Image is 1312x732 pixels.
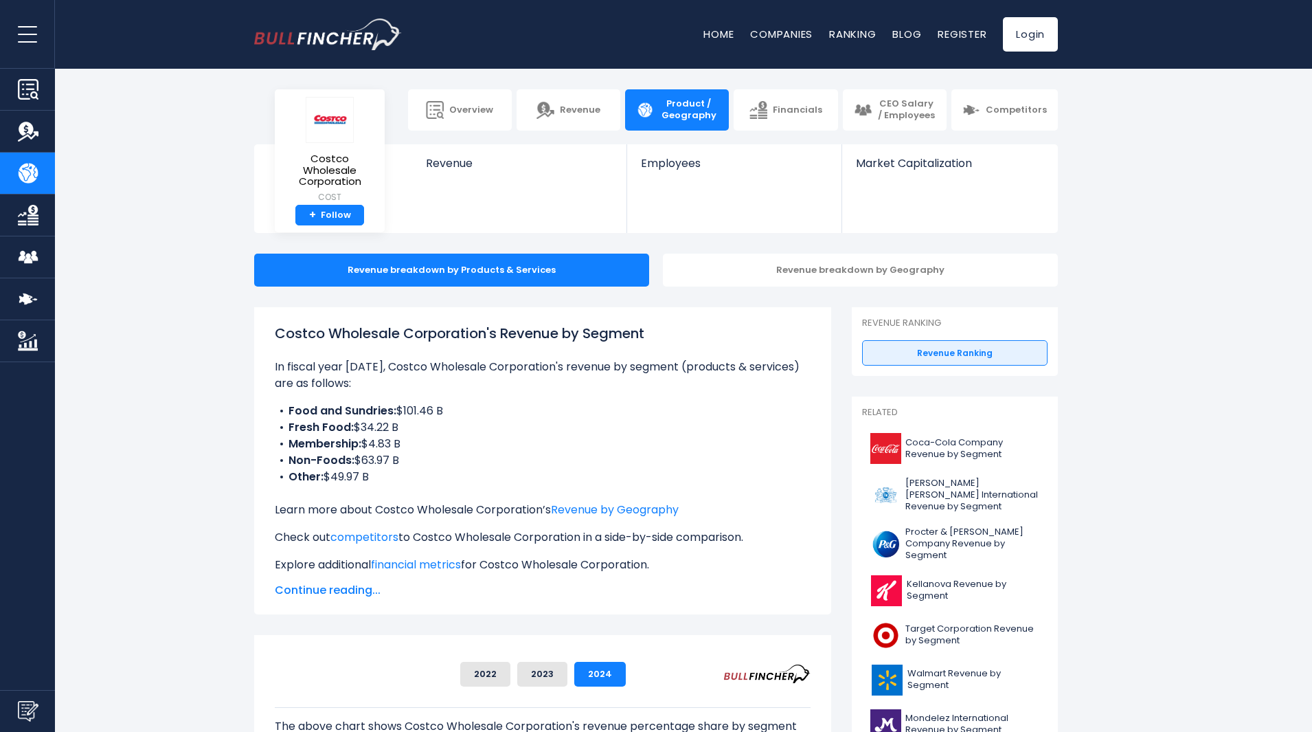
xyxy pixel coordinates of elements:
span: Coca-Cola Company Revenue by Segment [905,437,1039,461]
a: Coca-Cola Company Revenue by Segment [862,430,1048,467]
span: Competitors [986,104,1047,116]
a: Market Capitalization [842,144,1056,193]
a: Costco Wholesale Corporation COST [285,96,374,205]
a: Blog [892,27,921,41]
a: Revenue [412,144,627,193]
a: Go to homepage [254,19,402,50]
p: Check out to Costco Wholesale Corporation in a side-by-side comparison. [275,529,811,546]
a: Employees [627,144,841,193]
span: Revenue [426,157,613,170]
div: Revenue breakdown by Geography [663,254,1058,287]
p: Revenue Ranking [862,318,1048,329]
li: $63.97 B [275,452,811,469]
img: K logo [870,575,903,606]
span: Revenue [560,104,600,116]
button: 2023 [517,662,567,687]
li: $4.83 B [275,436,811,452]
p: Learn more about Costco Wholesale Corporation’s [275,502,811,518]
span: Walmart Revenue by Segment [907,668,1039,691]
span: Financials [773,104,822,116]
a: Login [1003,17,1058,52]
a: Overview [408,89,512,131]
span: Procter & [PERSON_NAME] Company Revenue by Segment [905,526,1039,562]
a: financial metrics [371,557,461,573]
span: Employees [641,157,827,170]
img: bullfincher logo [254,19,402,50]
button: 2022 [460,662,510,687]
p: In fiscal year [DATE], Costco Wholesale Corporation's revenue by segment (products & services) ar... [275,359,811,392]
a: Revenue Ranking [862,340,1048,366]
b: Other: [289,469,324,485]
a: +Follow [295,205,364,226]
img: PM logo [870,480,901,511]
a: Procter & [PERSON_NAME] Company Revenue by Segment [862,523,1048,565]
b: Food and Sundries: [289,403,396,419]
span: Costco Wholesale Corporation [286,153,374,188]
a: Competitors [951,89,1058,131]
a: Financials [734,89,837,131]
img: KO logo [870,433,901,464]
a: Walmart Revenue by Segment [862,661,1048,699]
span: Kellanova Revenue by Segment [907,579,1039,602]
a: competitors [330,529,398,545]
a: Kellanova Revenue by Segment [862,572,1048,610]
span: Market Capitalization [856,157,1043,170]
li: $49.97 B [275,469,811,485]
li: $101.46 B [275,403,811,419]
div: Revenue breakdown by Products & Services [254,254,649,287]
a: [PERSON_NAME] [PERSON_NAME] International Revenue by Segment [862,474,1048,516]
small: COST [286,191,374,203]
strong: + [309,209,316,221]
span: CEO Salary / Employees [877,98,936,122]
span: Continue reading... [275,582,811,599]
a: Revenue by Geography [551,502,679,518]
a: Product / Geography [625,89,729,131]
a: Target Corporation Revenue by Segment [862,617,1048,654]
a: Companies [750,27,813,41]
p: Explore additional for Costco Wholesale Corporation. [275,557,811,573]
button: 2024 [574,662,626,687]
a: Register [938,27,986,41]
a: CEO Salary / Employees [843,89,947,131]
span: Product / Geography [659,98,718,122]
b: Non-Foods: [289,452,354,468]
a: Home [703,27,734,41]
li: $34.22 B [275,419,811,436]
a: Ranking [829,27,876,41]
span: Target Corporation Revenue by Segment [905,623,1039,647]
span: [PERSON_NAME] [PERSON_NAME] International Revenue by Segment [905,478,1039,513]
b: Membership: [289,436,361,452]
img: WMT logo [870,665,903,696]
h1: Costco Wholesale Corporation's Revenue by Segment [275,323,811,344]
img: TGT logo [870,620,901,651]
a: Revenue [517,89,620,131]
b: Fresh Food: [289,419,354,435]
img: PG logo [870,529,901,559]
span: Overview [449,104,493,116]
p: Related [862,407,1048,419]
